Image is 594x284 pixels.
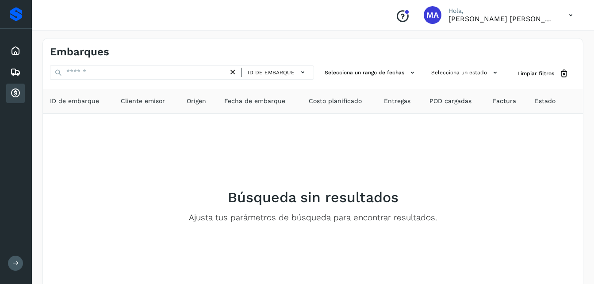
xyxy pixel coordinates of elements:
span: POD cargadas [429,96,471,106]
p: Hola, [448,7,555,15]
span: Limpiar filtros [517,69,554,77]
span: Origen [187,96,206,106]
span: Fecha de embarque [224,96,285,106]
span: Cliente emisor [121,96,165,106]
p: Ajusta tus parámetros de búsqueda para encontrar resultados. [189,213,437,223]
p: MIGUEL ANGEL FRANCO AGUIRRE [448,15,555,23]
span: ID de embarque [50,96,99,106]
button: Limpiar filtros [510,65,576,82]
h2: Búsqueda sin resultados [228,189,399,206]
button: Selecciona un rango de fechas [321,65,421,80]
h4: Embarques [50,46,109,58]
button: Selecciona un estado [428,65,503,80]
div: Embarques [6,62,25,82]
div: Cuentas por cobrar [6,84,25,103]
span: Factura [493,96,516,106]
span: ID de embarque [248,69,295,77]
span: Costo planificado [309,96,362,106]
span: Entregas [384,96,410,106]
div: Inicio [6,41,25,61]
button: ID de embarque [245,66,310,79]
span: Estado [535,96,556,106]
